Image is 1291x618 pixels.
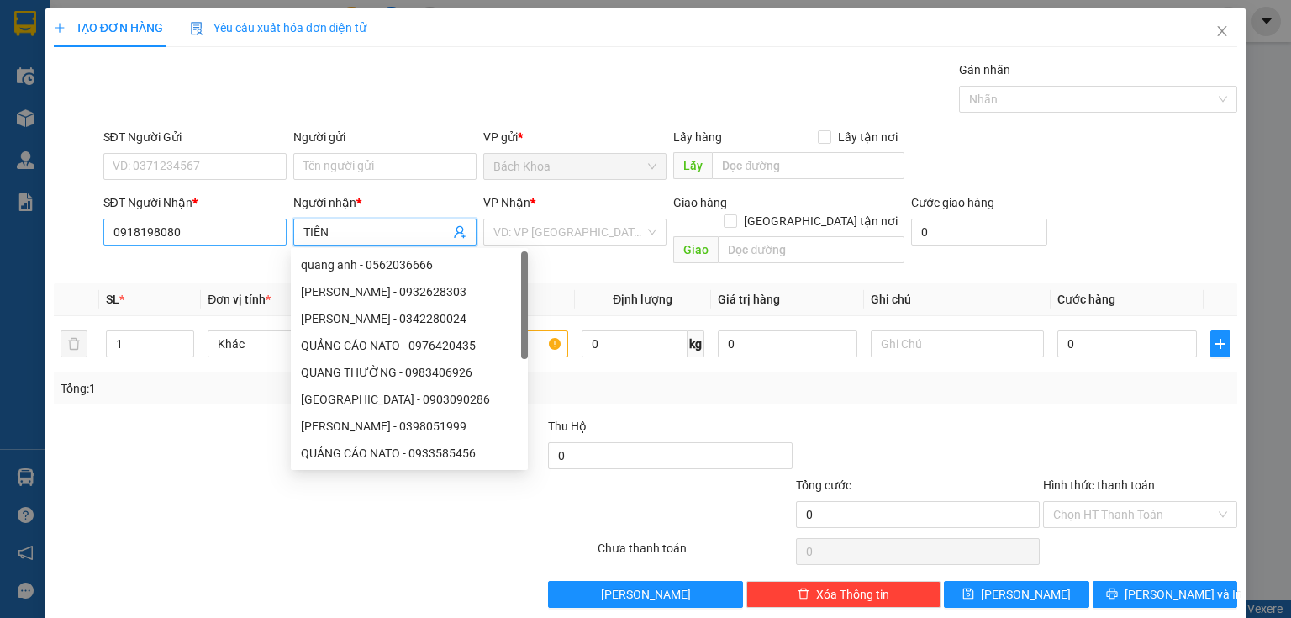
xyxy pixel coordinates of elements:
div: SĐT Người Gửi [103,128,287,146]
span: TẠO ĐƠN HÀNG [54,21,163,34]
div: [GEOGRAPHIC_DATA] - 0903090286 [301,390,518,409]
button: delete [61,330,87,357]
img: icon [190,22,203,35]
span: DĐ: [109,78,134,96]
button: [PERSON_NAME] [548,581,742,608]
div: [PERSON_NAME] - 0398051999 [301,417,518,436]
div: [PERSON_NAME] [109,14,301,34]
div: QUẢNG CÁO NATO - 0933585456 [291,440,528,467]
button: save[PERSON_NAME] [944,581,1089,608]
span: Định lượng [613,293,672,306]
span: Khác [218,331,371,357]
div: QUANG DUY - 0398051999 [291,413,528,440]
div: Chưa thanh toán [596,539,793,568]
input: 0 [718,330,857,357]
span: Lấy tận nơi [831,128,904,146]
span: Cước hàng [1057,293,1115,306]
div: QUANG THƯỜNG - 0983406926 [291,359,528,386]
span: user-add [453,225,466,239]
span: Giá trị hàng [718,293,780,306]
div: 0979820596 [109,55,301,78]
span: Giao hàng [673,196,727,209]
span: SL [106,293,119,306]
label: Cước giao hàng [911,196,994,209]
div: Tổng: 1 [61,379,499,398]
span: close [1215,24,1229,38]
div: VP gửi [483,128,667,146]
span: Đơn vị tính [208,293,271,306]
span: Bách Khoa [493,154,656,179]
div: [PERSON_NAME] - 0932628303 [301,283,518,301]
span: plus [1211,337,1230,351]
div: QUANG THƯỜNG - 0983406926 [301,363,518,382]
span: Yêu cầu xuất hóa đơn điện tử [190,21,367,34]
div: QUANG VŨ - 0932628303 [291,278,528,305]
span: plus [54,22,66,34]
input: Dọc đường [712,152,904,179]
span: Giao [673,236,718,263]
span: kg [688,330,704,357]
span: [PERSON_NAME] NHẠC [109,97,301,156]
button: printer[PERSON_NAME] và In [1093,581,1238,608]
span: printer [1106,588,1118,601]
span: save [962,588,974,601]
input: Cước giao hàng [911,219,1047,246]
span: Nhận: [109,16,150,34]
th: Ghi chú [864,283,1051,316]
div: QUẢNG CÁO NATO - 0976420435 [291,332,528,359]
button: deleteXóa Thông tin [746,581,941,608]
label: Hình thức thanh toán [1043,478,1155,492]
input: Dọc đường [718,236,904,263]
div: QUANG HẢI - 0342280024 [291,305,528,332]
label: Gán nhãn [959,63,1010,77]
div: quang anh - 0562036666 [291,251,528,278]
span: [PERSON_NAME] [601,585,691,604]
span: [PERSON_NAME] [981,585,1071,604]
div: Người nhận [293,193,477,212]
div: SĐT Người Nhận [103,193,287,212]
span: Lấy hàng [673,130,722,144]
span: [GEOGRAPHIC_DATA] tận nơi [737,212,904,230]
div: TÂN [109,34,301,55]
div: QUANG CHÂU - 0903090286 [291,386,528,413]
input: Ghi Chú [871,330,1044,357]
div: Bách Khoa [14,14,97,55]
span: VP Nhận [483,196,530,209]
span: Xóa Thông tin [816,585,889,604]
span: Tổng cước [796,478,851,492]
button: Close [1199,8,1246,55]
span: Thu Hộ [548,420,587,433]
div: QUẢNG CÁO NATO - 0933585456 [301,444,518,462]
span: [PERSON_NAME] và In [1125,585,1242,604]
div: Người gửi [293,128,477,146]
div: QUẢNG CÁO NATO - 0976420435 [301,336,518,355]
span: Lấy [673,152,712,179]
span: delete [798,588,809,601]
span: Gửi: [14,16,40,34]
button: plus [1210,330,1230,357]
div: [PERSON_NAME] - 0342280024 [301,309,518,328]
div: quang anh - 0562036666 [301,256,518,274]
